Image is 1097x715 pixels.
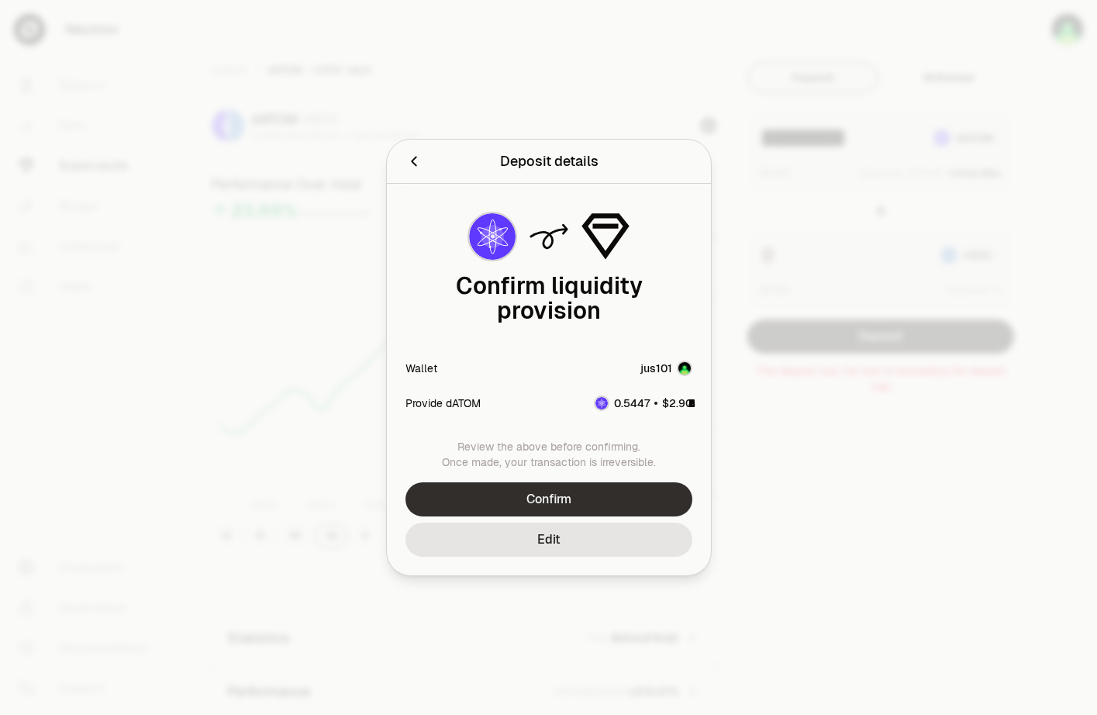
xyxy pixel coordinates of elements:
[405,523,692,557] button: Edit
[405,395,481,411] div: Provide dATOM
[469,213,516,260] img: dATOM Logo
[405,150,423,172] button: Back
[595,397,608,409] img: dATOM Logo
[405,482,692,516] button: Confirm
[640,361,672,376] div: jus101
[405,439,692,470] div: Review the above before confirming. Once made, your transaction is irreversible.
[405,274,692,323] div: Confirm liquidity provision
[405,361,437,376] div: Wallet
[499,150,598,172] div: Deposit details
[640,361,692,376] button: jus101Account Image
[678,362,691,375] img: Account Image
